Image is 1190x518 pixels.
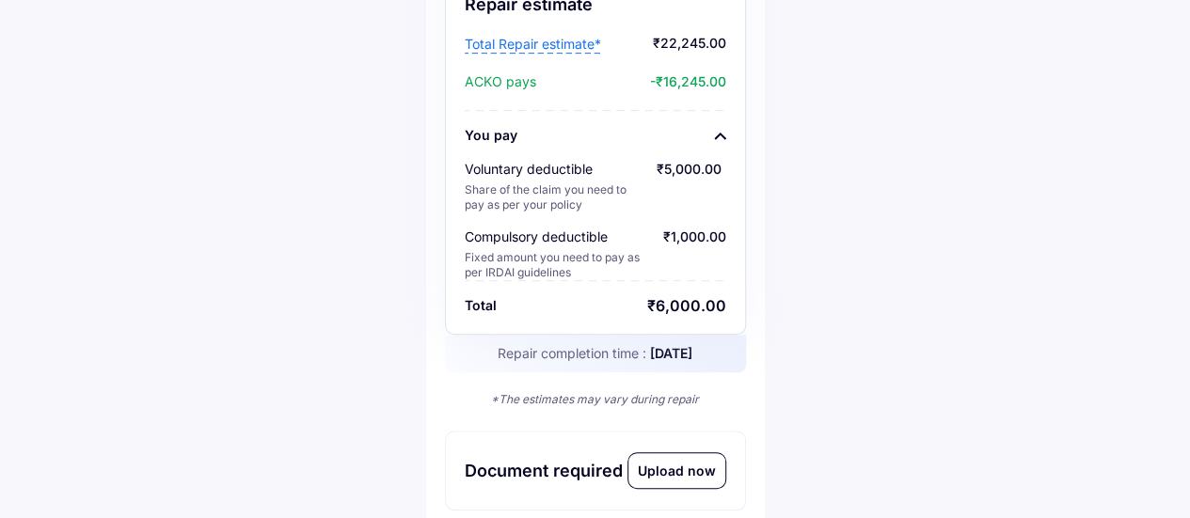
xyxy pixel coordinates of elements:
[465,296,497,315] div: Total
[465,182,648,212] div: Share of the claim you need to pay as per your policy
[445,391,746,408] div: *The estimates may vary during repair
[465,126,517,145] div: You pay
[657,161,722,177] span: ₹5,000.00
[606,35,726,54] span: ₹22,245.00
[647,296,726,315] div: ₹6,000.00
[465,228,648,246] div: Compulsory deductible
[663,228,726,280] div: ₹1,000.00
[465,250,648,280] div: Fixed amount you need to pay as per IRDAI guidelines
[465,35,601,54] span: Total Repair estimate*
[650,345,692,361] span: [DATE]
[465,160,648,179] div: Voluntary deductible
[465,460,623,482] div: Document required
[628,453,725,488] div: Upload now
[465,72,536,91] span: ACKO pays
[445,335,746,372] div: Repair completion time :
[541,72,726,91] span: -₹16,245.00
